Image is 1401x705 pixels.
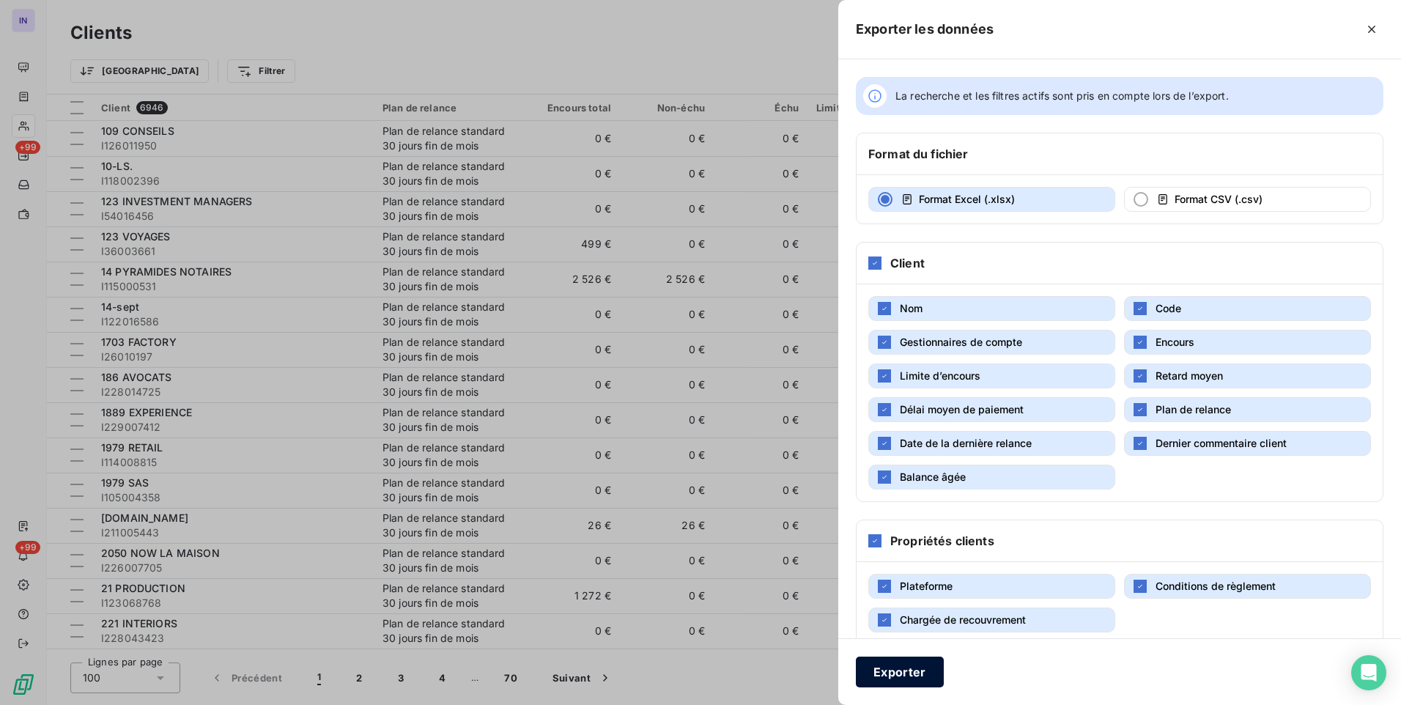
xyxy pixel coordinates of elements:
button: Balance âgée [868,465,1115,490]
span: Conditions de règlement [1156,580,1276,592]
span: Format CSV (.csv) [1175,193,1263,205]
button: Exporter [856,657,944,687]
h6: Client [890,254,925,272]
button: Retard moyen [1124,363,1371,388]
span: Plateforme [900,580,953,592]
h5: Exporter les données [856,19,994,40]
button: Plateforme [868,574,1115,599]
button: Dernier commentaire client [1124,431,1371,456]
button: Nom [868,296,1115,321]
div: Open Intercom Messenger [1351,655,1386,690]
span: Retard moyen [1156,369,1223,382]
span: Délai moyen de paiement [900,403,1024,416]
button: Format Excel (.xlsx) [868,187,1115,212]
span: Nom [900,302,923,314]
h6: Propriétés clients [890,532,994,550]
span: Gestionnaires de compte [900,336,1022,348]
span: Balance âgée [900,470,966,483]
button: Encours [1124,330,1371,355]
span: Plan de relance [1156,403,1231,416]
button: Chargée de recouvrement [868,608,1115,632]
span: Code [1156,302,1181,314]
button: Code [1124,296,1371,321]
span: Chargée de recouvrement [900,613,1026,626]
button: Plan de relance [1124,397,1371,422]
button: Limite d’encours [868,363,1115,388]
h6: Format du fichier [868,145,969,163]
span: Date de la dernière relance [900,437,1032,449]
span: Limite d’encours [900,369,980,382]
span: Encours [1156,336,1194,348]
span: Format Excel (.xlsx) [919,193,1015,205]
button: Gestionnaires de compte [868,330,1115,355]
button: Conditions de règlement [1124,574,1371,599]
button: Date de la dernière relance [868,431,1115,456]
button: Format CSV (.csv) [1124,187,1371,212]
button: Délai moyen de paiement [868,397,1115,422]
span: Dernier commentaire client [1156,437,1287,449]
span: La recherche et les filtres actifs sont pris en compte lors de l’export. [895,89,1229,103]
